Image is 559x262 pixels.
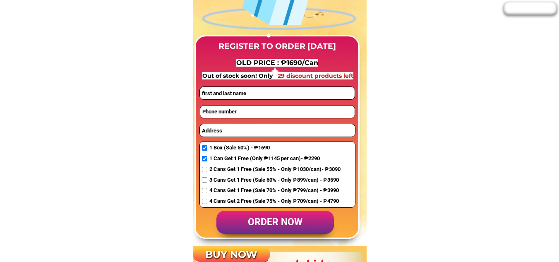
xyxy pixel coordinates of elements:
[278,72,353,79] span: 29 discount products left
[200,106,355,118] input: Phone number
[209,186,341,195] span: 4 Cans Get 1 Free (Sale 70% - Only ₱799/can) - ₱3990
[209,176,341,185] span: 3 Cans Get 1 Free (Sale 60% - Only ₱899/can) - ₱3590
[200,87,354,99] input: first and last name
[212,40,343,53] h3: REGISTER TO ORDER [DATE]
[200,124,355,137] input: Address
[209,144,341,152] span: 1 Box (Sale 50%) - ₱1690
[209,165,341,174] span: 2 Cans Get 1 Free (Sale 55% - Only ₱1030/can)- ₱3090
[216,211,334,234] p: order now
[209,154,341,163] span: 1 Can Get 1 Free (Only ₱1145 per can)- ₱2290
[202,72,274,79] span: Out of stock soon! Only
[236,59,318,67] span: OLD PRICE : ₱1690/Can
[209,197,341,206] span: 4 Cans Get 2 Free (Sale 75% - Only ₱709/can) - ₱4790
